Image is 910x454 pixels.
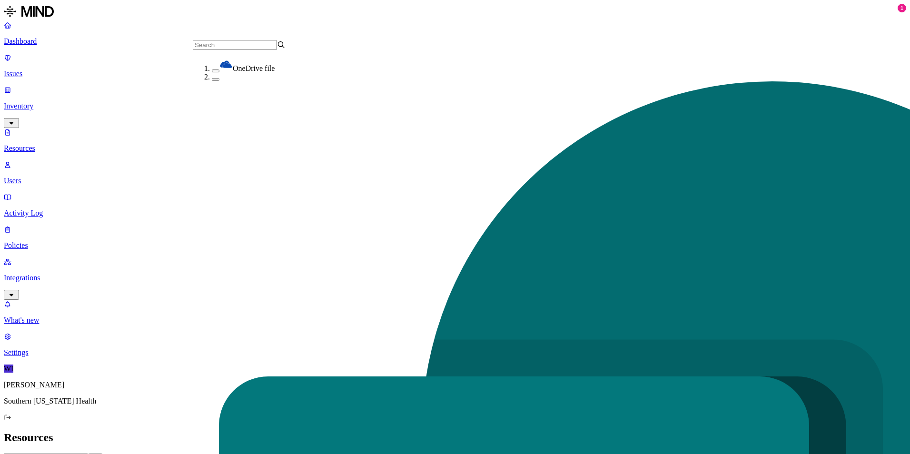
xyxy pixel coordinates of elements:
[4,241,906,250] p: Policies
[4,274,906,282] p: Integrations
[4,177,906,185] p: Users
[4,69,906,78] p: Issues
[4,53,906,78] a: Issues
[4,128,906,153] a: Resources
[4,365,13,373] span: WI
[4,316,906,325] p: What's new
[4,257,906,298] a: Integrations
[4,397,906,405] p: Southern [US_STATE] Health
[4,160,906,185] a: Users
[4,86,906,127] a: Inventory
[4,4,54,19] img: MIND
[4,225,906,250] a: Policies
[4,348,906,357] p: Settings
[4,21,906,46] a: Dashboard
[4,332,906,357] a: Settings
[4,209,906,217] p: Activity Log
[219,58,233,71] img: onedrive.svg
[898,4,906,12] div: 1
[193,40,277,50] input: Search
[4,37,906,46] p: Dashboard
[233,64,275,72] span: OneDrive file
[4,300,906,325] a: What's new
[4,431,906,444] h2: Resources
[4,102,906,110] p: Inventory
[4,193,906,217] a: Activity Log
[4,144,906,153] p: Resources
[4,4,906,21] a: MIND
